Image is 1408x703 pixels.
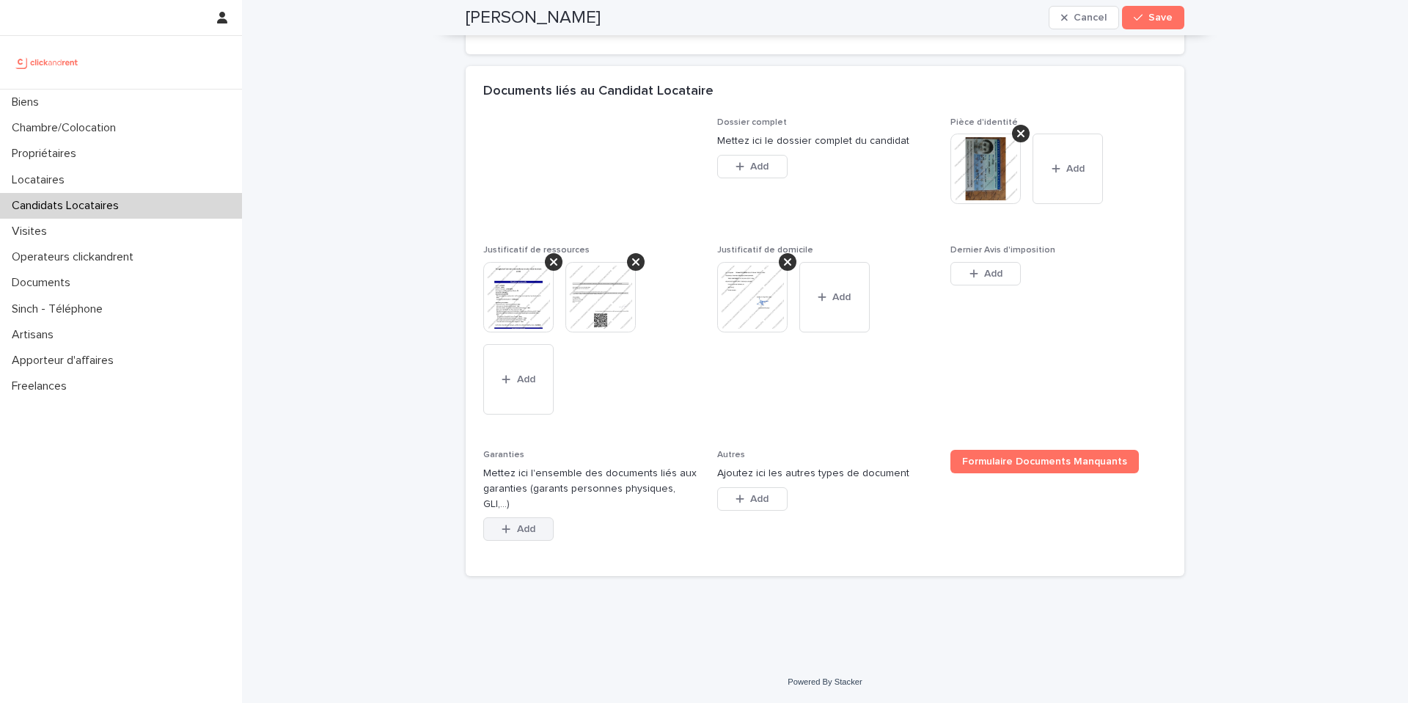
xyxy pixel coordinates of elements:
button: Save [1122,6,1184,29]
span: Justificatif de ressources [483,246,590,255]
img: UCB0brd3T0yccxBKYDjQ [12,48,83,77]
p: Propriétaires [6,147,88,161]
span: Justificatif de domicile [717,246,813,255]
p: Artisans [6,328,65,342]
button: Add [799,262,870,332]
p: Candidats Locataires [6,199,131,213]
p: Freelances [6,379,78,393]
button: Add [483,344,554,415]
p: Documents [6,276,82,290]
h2: Documents liés au Candidat Locataire [483,84,714,100]
span: Dernier Avis d'imposition [950,246,1055,255]
span: Autres [717,451,745,459]
span: Garanties [483,451,524,459]
p: Biens [6,95,51,109]
a: Powered By Stacker [788,677,862,686]
p: Locataires [6,173,76,187]
button: Add [483,517,554,541]
p: Visites [6,225,59,238]
a: Formulaire Documents Manquants [950,450,1139,473]
p: Apporteur d'affaires [6,354,125,368]
p: Ajoutez ici les autres types de document [717,466,934,481]
p: Mettez ici l'ensemble des documents liés aux garanties (garants personnes physiques, GLI,...) [483,466,700,511]
span: Add [517,524,535,534]
span: Add [984,269,1002,279]
span: Formulaire Documents Manquants [962,456,1127,467]
span: Add [750,161,769,172]
p: Operateurs clickandrent [6,250,145,264]
p: Mettez ici le dossier complet du candidat [717,134,934,149]
span: Dossier complet [717,118,787,127]
span: Add [832,292,851,302]
span: Add [517,374,535,385]
button: Add [950,262,1021,285]
button: Add [1033,134,1103,204]
button: Add [717,155,788,178]
span: Save [1148,12,1173,23]
h2: [PERSON_NAME] [466,7,601,29]
button: Add [717,487,788,511]
p: Chambre/Colocation [6,121,128,135]
span: Pièce d'identité [950,118,1018,127]
span: Cancel [1074,12,1107,23]
p: Sinch - Téléphone [6,302,114,316]
button: Cancel [1049,6,1119,29]
span: Add [750,494,769,504]
span: Add [1066,164,1085,174]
